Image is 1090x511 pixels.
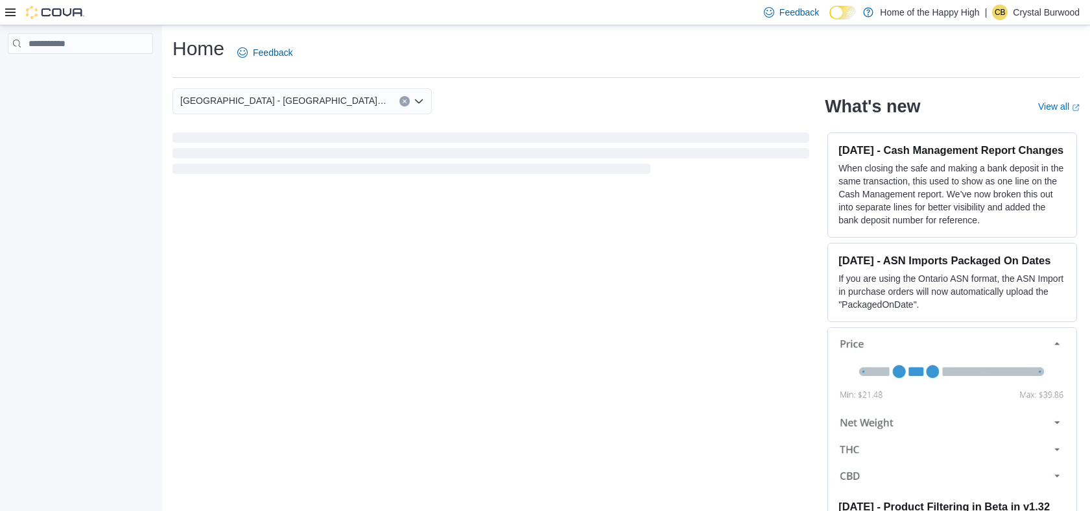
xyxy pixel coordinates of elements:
p: | [985,5,988,20]
a: View allExternal link [1038,101,1080,112]
svg: External link [1072,104,1080,112]
span: Feedback [779,6,819,19]
p: If you are using the Ontario ASN format, the ASN Import in purchase orders will now automatically... [838,272,1066,311]
p: Crystal Burwood [1013,5,1080,20]
input: Dark Mode [829,6,857,19]
h2: What's new [825,96,920,117]
div: Crystal Burwood [992,5,1008,20]
span: [GEOGRAPHIC_DATA] - [GEOGRAPHIC_DATA] - Pop's Cannabis [180,93,386,108]
h1: Home [172,36,224,62]
p: When closing the safe and making a bank deposit in the same transaction, this used to show as one... [838,162,1066,227]
button: Open list of options [414,96,424,106]
img: Cova [26,6,84,19]
a: Feedback [232,40,298,66]
h3: [DATE] - Cash Management Report Changes [838,143,1066,156]
span: Loading [172,135,809,177]
nav: Complex example [8,56,153,88]
span: Feedback [253,46,292,59]
h3: [DATE] - ASN Imports Packaged On Dates [838,254,1066,267]
button: Clear input [399,96,410,106]
span: CB [995,5,1006,20]
p: Home of the Happy High [880,5,979,20]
